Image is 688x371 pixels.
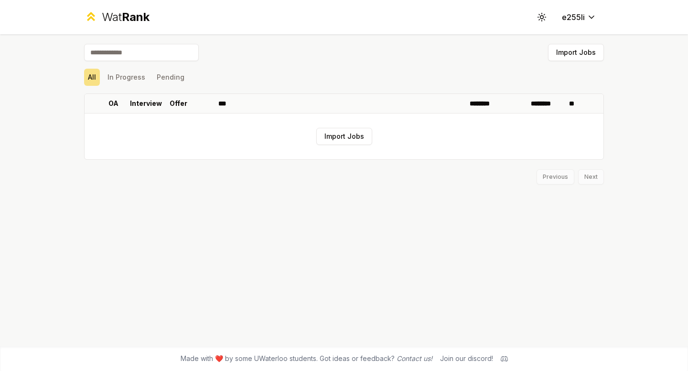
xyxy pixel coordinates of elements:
[440,354,493,363] div: Join our discord!
[548,44,604,61] button: Import Jobs
[153,69,188,86] button: Pending
[84,69,100,86] button: All
[181,354,432,363] span: Made with ❤️ by some UWaterloo students. Got ideas or feedback?
[102,10,150,25] div: Wat
[104,69,149,86] button: In Progress
[130,99,162,108] p: Interview
[562,11,585,23] span: e255li
[397,354,432,362] a: Contact us!
[170,99,187,108] p: Offer
[84,10,150,25] a: WatRank
[316,128,372,145] button: Import Jobs
[122,10,150,24] span: Rank
[108,99,118,108] p: OA
[554,9,604,26] button: e255li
